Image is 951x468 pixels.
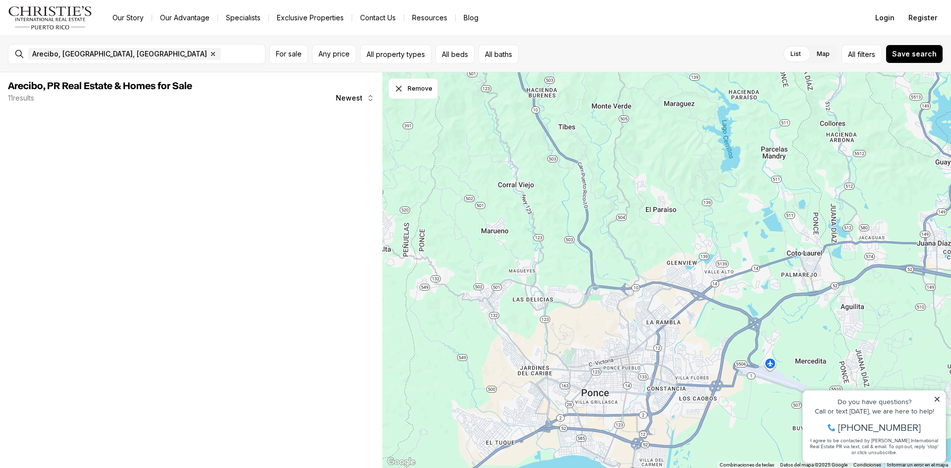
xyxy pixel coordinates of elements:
[12,61,141,80] span: I agree to be contacted by [PERSON_NAME] International Real Estate PR via text, call & email. To ...
[312,45,356,64] button: Any price
[875,14,895,22] span: Login
[269,11,352,25] a: Exclusive Properties
[892,50,937,58] span: Save search
[8,6,93,30] img: logo
[318,50,350,58] span: Any price
[352,11,404,25] button: Contact Us
[276,50,302,58] span: For sale
[809,45,838,63] label: Map
[886,45,943,63] button: Save search
[41,47,123,56] span: [PHONE_NUMBER]
[848,49,855,59] span: All
[10,22,143,29] div: Do you have questions?
[780,462,847,468] span: Datos del mapa ©2025 Google
[404,11,455,25] a: Resources
[435,45,475,64] button: All beds
[10,32,143,39] div: Call or text [DATE], we are here to help!
[32,50,207,58] span: Arecibo, [GEOGRAPHIC_DATA], [GEOGRAPHIC_DATA]
[8,81,192,91] span: Arecibo, PR Real Estate & Homes for Sale
[269,45,308,64] button: For sale
[902,8,943,28] button: Register
[360,45,431,64] button: All property types
[218,11,268,25] a: Specialists
[842,45,882,64] button: Allfilters
[857,49,875,59] span: filters
[330,88,380,108] button: Newest
[908,14,937,22] span: Register
[478,45,519,64] button: All baths
[783,45,809,63] label: List
[336,94,363,102] span: Newest
[388,78,438,99] button: Dismiss drawing
[456,11,486,25] a: Blog
[152,11,217,25] a: Our Advantage
[105,11,152,25] a: Our Story
[8,94,34,102] p: 11 results
[869,8,900,28] button: Login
